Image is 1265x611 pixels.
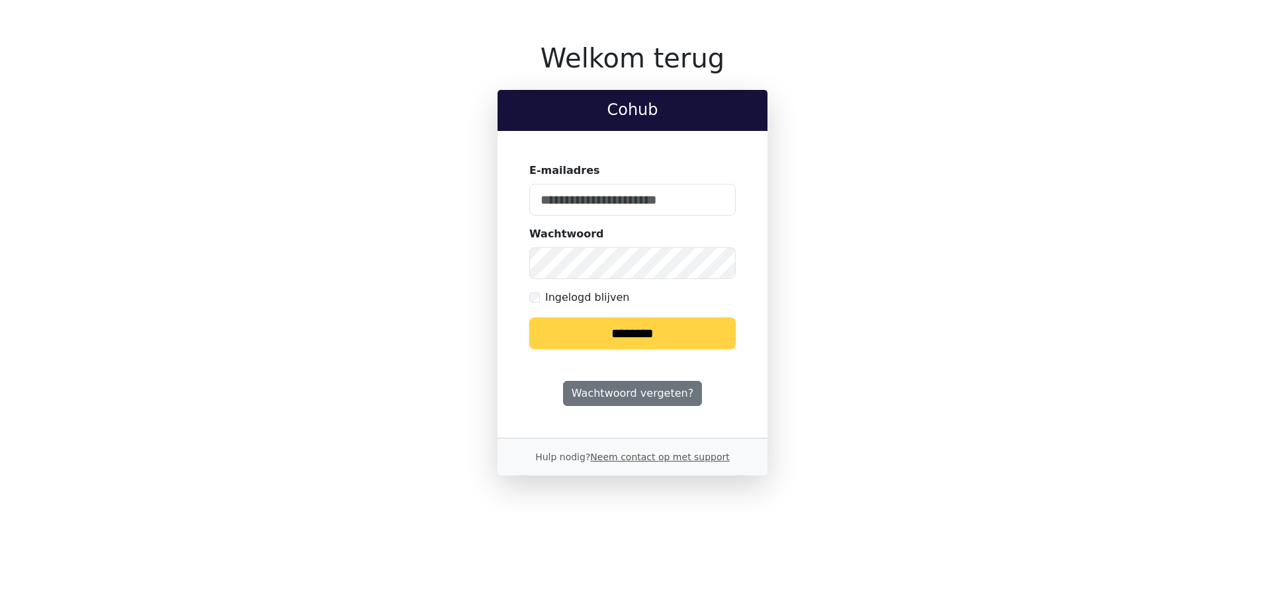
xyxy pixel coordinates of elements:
label: Ingelogd blijven [545,290,629,305]
h1: Welkom terug [498,42,767,74]
a: Neem contact op met support [590,452,729,462]
label: E-mailadres [529,163,600,179]
h2: Cohub [508,101,757,120]
label: Wachtwoord [529,226,604,242]
a: Wachtwoord vergeten? [563,381,702,406]
small: Hulp nodig? [535,452,730,462]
